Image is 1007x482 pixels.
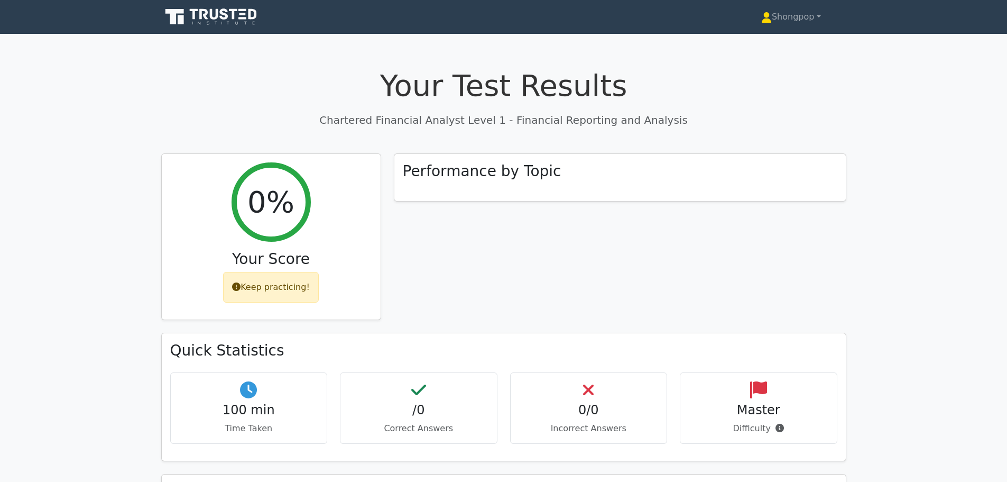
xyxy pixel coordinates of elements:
[247,184,294,220] h2: 0%
[179,403,319,418] h4: 100 min
[161,68,846,103] h1: Your Test Results
[349,422,488,435] p: Correct Answers
[689,422,828,435] p: Difficulty
[519,403,659,418] h4: 0/0
[179,422,319,435] p: Time Taken
[689,403,828,418] h4: Master
[349,403,488,418] h4: /0
[170,250,372,268] h3: Your Score
[403,162,561,180] h3: Performance by Topic
[736,6,846,28] a: Shongpop
[519,422,659,435] p: Incorrect Answers
[161,112,846,128] p: Chartered Financial Analyst Level 1 - Financial Reporting and Analysis
[170,342,837,360] h3: Quick Statistics
[223,272,319,303] div: Keep practicing!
